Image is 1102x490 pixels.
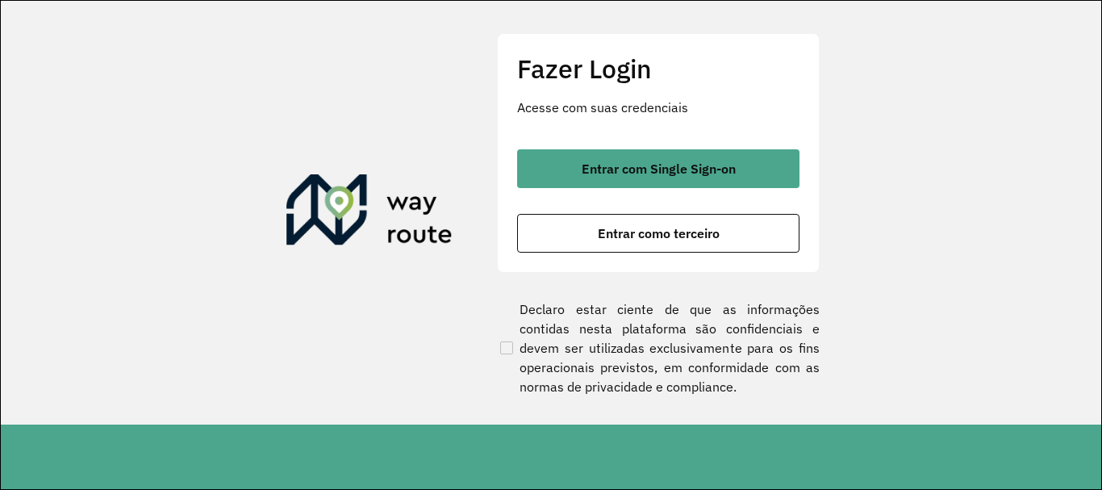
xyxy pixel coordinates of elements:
button: button [517,214,799,253]
h2: Fazer Login [517,53,799,84]
button: button [517,149,799,188]
span: Entrar como terceiro [598,227,720,240]
span: Entrar com Single Sign-on [582,162,736,175]
label: Declaro estar ciente de que as informações contidas nesta plataforma são confidenciais e devem se... [497,299,820,396]
p: Acesse com suas credenciais [517,98,799,117]
img: Roteirizador AmbevTech [286,174,453,252]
